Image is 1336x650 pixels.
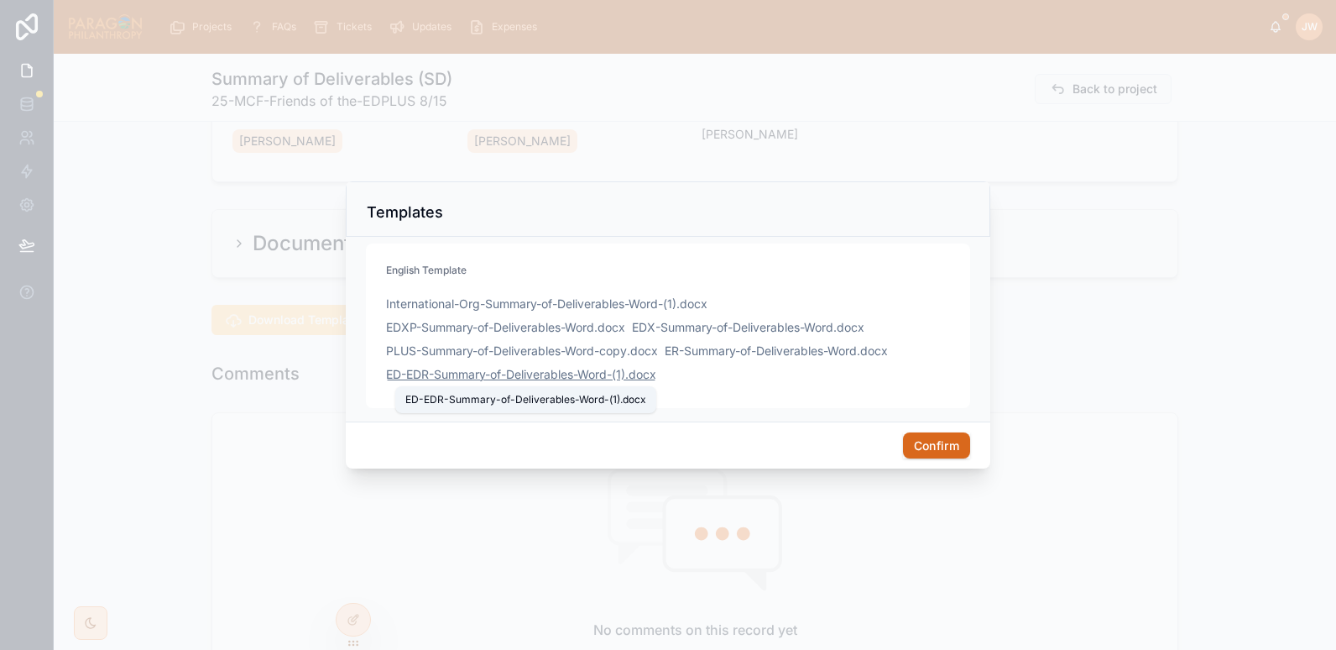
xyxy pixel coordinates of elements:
[386,264,467,276] span: English Template
[386,319,594,336] span: EDXP-Summary-of-Deliverables-Word
[627,343,658,359] span: .docx
[386,296,676,312] span: International-Org-Summary-of-Deliverables-Word-(1)
[903,432,970,459] button: Confirm
[386,366,625,383] span: ED-EDR-Summary-of-Deliverables-Word-(1)
[386,343,627,359] span: PLUS-Summary-of-Deliverables-Word-copy
[594,319,625,336] span: .docx
[857,343,888,359] span: .docx
[665,343,857,359] span: ER-Summary-of-Deliverables-Word
[632,319,833,336] span: EDX-Summary-of-Deliverables-Word
[367,202,443,223] h3: Templates
[405,393,646,406] div: ED-EDR-Summary-of-Deliverables-Word-(1).docx
[625,366,656,383] span: .docx
[833,319,864,336] span: .docx
[676,296,707,312] span: .docx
